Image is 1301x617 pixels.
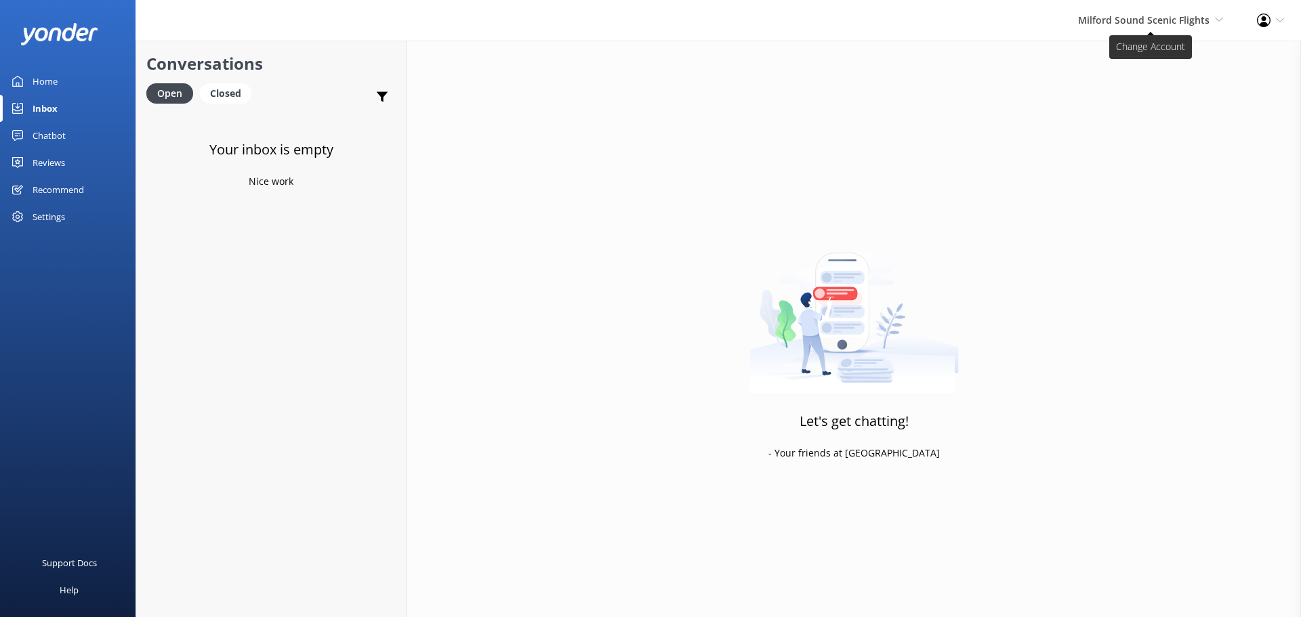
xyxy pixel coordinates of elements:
p: Nice work [249,174,293,189]
img: yonder-white-logo.png [20,23,98,45]
p: - Your friends at [GEOGRAPHIC_DATA] [768,446,940,461]
div: Reviews [33,149,65,176]
div: Settings [33,203,65,230]
div: Home [33,68,58,95]
div: Inbox [33,95,58,122]
div: Open [146,83,193,104]
div: Help [60,576,79,603]
div: Support Docs [42,549,97,576]
h2: Conversations [146,51,396,77]
img: artwork of a man stealing a conversation from at giant smartphone [749,224,959,393]
div: Chatbot [33,122,66,149]
div: Recommend [33,176,84,203]
h3: Let's get chatting! [800,410,909,432]
div: Closed [200,83,251,104]
span: Milford Sound Scenic Flights [1078,14,1210,26]
a: Open [146,85,200,100]
a: Closed [200,85,258,100]
h3: Your inbox is empty [209,139,333,161]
